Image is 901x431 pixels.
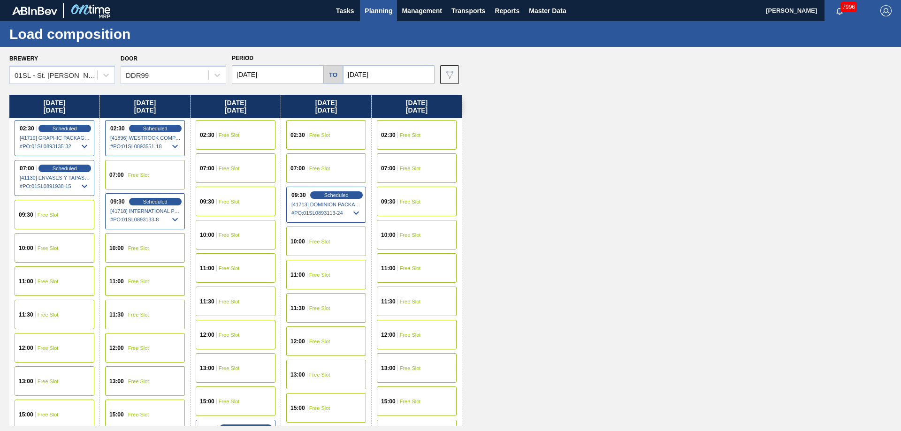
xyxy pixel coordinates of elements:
input: mm/dd/yyyy [343,65,435,84]
span: 7996 [840,2,857,12]
span: Free Slot [309,166,330,171]
span: 02:30 [110,126,125,131]
div: DDR99 [126,71,149,79]
button: Notifications [825,4,855,17]
img: TNhmsLtSVTkK8tSr43FrP2fwEKptu5GPRR3wAAAABJRU5ErkJggg== [12,7,57,15]
span: 09:30 [110,199,125,204]
span: Free Slot [309,372,330,378]
span: 02:30 [200,132,214,138]
span: 15:00 [200,399,214,404]
span: Free Slot [128,312,149,318]
span: Free Slot [128,345,149,351]
h1: Load composition [9,29,176,39]
span: 12:00 [381,332,396,338]
span: 11:00 [19,279,33,284]
span: Free Slot [219,265,240,271]
span: 11:00 [290,272,305,278]
span: Free Slot [38,345,59,351]
span: 11:30 [109,312,124,318]
label: Door [121,55,137,62]
span: Planning [365,5,392,16]
span: Free Slot [219,199,240,204]
span: Free Slot [128,279,149,284]
span: Free Slot [400,299,421,304]
span: # PO : 01SL0893135-32 [20,141,90,152]
span: # PO : 01SL0891938-15 [20,181,90,192]
span: Free Slot [309,272,330,278]
span: 02:30 [381,132,396,138]
span: 09:30 [381,199,396,204]
span: Free Slot [38,245,59,251]
span: Free Slot [400,166,421,171]
span: 10:00 [290,239,305,244]
span: 15:00 [19,412,33,417]
span: Free Slot [400,399,421,404]
span: 11:30 [290,305,305,311]
span: [41896] WESTROCK COMPANY - FOLDING CAR - 0008219776 [110,135,181,141]
span: 15:00 [109,412,124,417]
span: 10:00 [19,245,33,251]
span: Free Slot [219,399,240,404]
span: 10:00 [200,232,214,238]
span: Reports [495,5,519,16]
img: Logout [880,5,892,16]
span: Free Slot [219,365,240,371]
span: 15:30 [201,425,215,431]
span: 11:30 [19,312,33,318]
span: Scheduled [143,199,168,204]
span: 10:00 [109,245,124,251]
span: 15:00 [290,405,305,411]
span: Scheduled [53,166,77,171]
span: 13:00 [19,378,33,384]
span: Free Slot [219,332,240,338]
label: Brewery [9,55,38,62]
span: Free Slot [400,365,421,371]
span: 09:30 [19,212,33,218]
span: Free Slot [309,239,330,244]
span: [41713] DOMINION PACKAGING, INC. - 0008325026 [291,202,362,207]
span: Free Slot [38,212,59,218]
span: 11:30 [381,299,396,304]
span: Free Slot [38,279,59,284]
span: Master Data [529,5,566,16]
span: Free Slot [400,265,421,271]
span: Transports [451,5,485,16]
span: [41130] ENVASES Y TAPAS MODELO S A DE - 0008257397 [20,175,90,181]
span: Scheduled [143,126,168,131]
span: 07:00 [20,166,34,171]
h5: to [329,71,337,78]
div: [DATE] [DATE] [281,95,371,118]
span: # PO : 01SL0893133-8 [110,214,181,225]
span: Free Slot [400,332,421,338]
span: Free Slot [128,172,149,178]
span: Tasks [335,5,355,16]
span: Scheduled [324,192,349,198]
span: 02:30 [290,132,305,138]
div: 01SL - St. [PERSON_NAME] [15,71,98,79]
div: [DATE] [DATE] [191,95,281,118]
span: 13:00 [290,372,305,378]
div: [DATE] [DATE] [372,95,462,118]
button: icon-filter-gray [440,65,459,84]
span: # PO : 01SL0893551-18 [110,141,181,152]
span: 12:00 [290,339,305,344]
span: 07:00 [200,166,214,171]
span: 02:30 [20,126,34,131]
span: Free Slot [400,232,421,238]
span: Free Slot [309,339,330,344]
span: 11:30 [200,299,214,304]
span: Free Slot [128,412,149,417]
span: Free Slot [400,199,421,204]
span: 15:00 [381,399,396,404]
span: 13:00 [381,365,396,371]
span: Free Slot [128,245,149,251]
span: 07:00 [109,172,124,178]
span: # PO : 01SL0893113-24 [291,207,362,219]
span: Scheduled [53,126,77,131]
span: Free Slot [219,166,240,171]
span: 12:00 [19,345,33,351]
span: 11:00 [200,265,214,271]
span: Free Slot [309,405,330,411]
span: Management [402,5,442,16]
span: [41718] INTERNATIONAL PAPER COMPANY - 0008219781 [110,208,181,214]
